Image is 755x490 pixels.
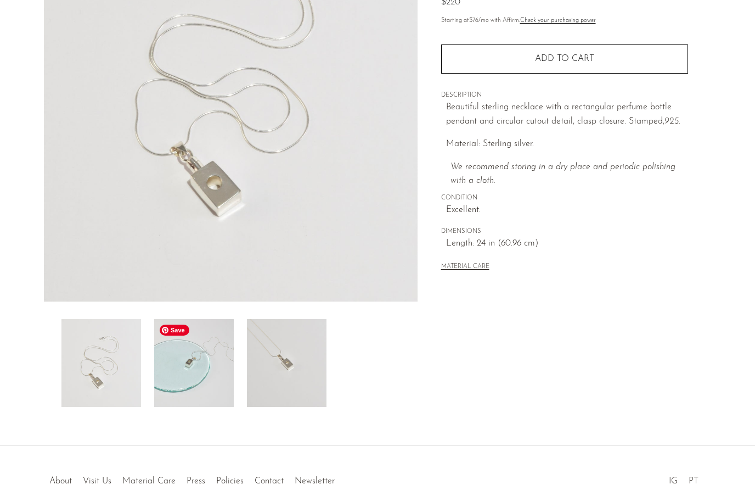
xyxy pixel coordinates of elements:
[669,477,678,486] a: IG
[216,477,244,486] a: Policies
[160,325,189,336] span: Save
[446,137,688,152] p: Material: Sterling silver.
[446,203,688,218] span: Excellent.
[44,468,340,489] ul: Quick links
[154,319,234,407] img: Rectangle Perfume Bottle Pendant Necklace
[450,163,675,186] i: We recommend storing in a dry place and periodic polishing with a cloth.
[441,227,688,237] span: DIMENSIONS
[441,263,489,271] button: MATERIAL CARE
[247,319,326,407] img: Rectangle Perfume Bottle Pendant Necklace
[520,18,596,24] a: Check your purchasing power - Learn more about Affirm Financing (opens in modal)
[441,91,688,101] span: DESCRIPTION
[469,18,478,24] span: $76
[446,237,688,251] span: Length: 24 in (60.96 cm)
[122,477,176,486] a: Material Care
[446,101,688,129] p: Beautiful sterling necklace with a rectangular perfume bottle pendant and circular cutout detail,...
[441,44,688,73] button: Add to cart
[664,117,680,126] em: 925.
[441,16,688,26] p: Starting at /mo with Affirm.
[441,193,688,203] span: CONDITION
[689,477,698,486] a: PT
[187,477,205,486] a: Press
[61,319,141,407] img: Rectangle Perfume Bottle Pendant Necklace
[49,477,72,486] a: About
[83,477,111,486] a: Visit Us
[255,477,284,486] a: Contact
[535,54,594,63] span: Add to cart
[663,468,704,489] ul: Social Medias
